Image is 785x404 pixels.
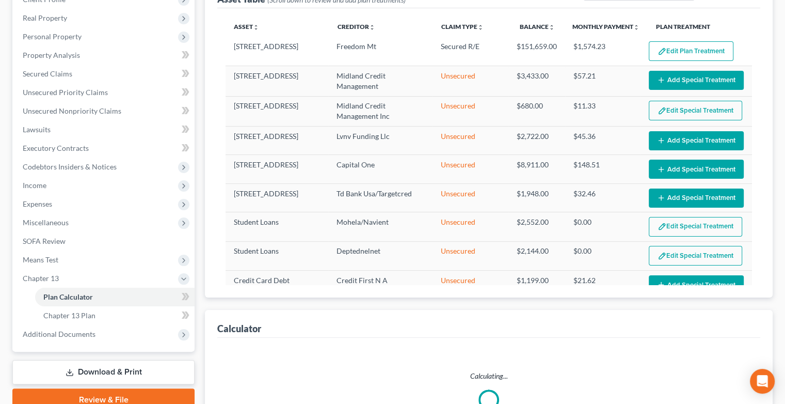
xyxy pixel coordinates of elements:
span: Means Test [23,255,58,264]
img: edit-pencil-c1479a1de80d8dea1e2430c2f745a3c6a07e9d7aa2eeffe225670001d78357a8.svg [658,252,666,260]
td: $57.21 [565,66,640,96]
td: $151,659.00 [508,37,565,66]
a: Property Analysis [14,46,195,65]
td: Lvnv Funding Llc [328,127,432,155]
i: unfold_more [633,24,639,30]
td: $148.51 [565,155,640,183]
i: unfold_more [477,24,484,30]
button: Add Special Treatment [649,275,744,294]
i: unfold_more [253,24,259,30]
td: $8,911.00 [508,155,565,183]
td: $0.00 [565,212,640,241]
td: Secured R/E [432,37,508,66]
button: Add Special Treatment [649,71,744,90]
a: SOFA Review [14,232,195,251]
td: $32.46 [565,183,640,212]
td: Freedom Mt [328,37,432,66]
td: $3,433.00 [508,66,565,96]
td: Midland Credit Management Inc [328,96,432,126]
span: Chapter 13 [23,274,59,283]
td: $21.62 [565,271,640,299]
p: Calculating... [226,371,752,381]
td: Unsecured [432,96,508,126]
span: Lawsuits [23,125,51,134]
td: Unsecured [432,212,508,241]
a: Claim Typeunfold_more [441,23,484,30]
button: Edit Plan Treatment [649,41,733,61]
td: Unsecured [432,183,508,212]
a: Assetunfold_more [234,23,259,30]
span: Unsecured Priority Claims [23,88,108,97]
span: SOFA Review [23,237,66,245]
img: edit-pencil-c1479a1de80d8dea1e2430c2f745a3c6a07e9d7aa2eeffe225670001d78357a8.svg [658,47,666,56]
td: Unsecured [432,66,508,96]
span: Codebtors Insiders & Notices [23,162,117,171]
td: $1,948.00 [508,183,565,212]
i: unfold_more [549,24,555,30]
a: Creditorunfold_more [338,23,375,30]
td: [STREET_ADDRESS] [226,127,328,155]
a: Download & Print [12,360,195,384]
span: Real Property [23,13,67,22]
td: Unsecured [432,271,508,299]
td: Student Loans [226,212,328,241]
td: Deptednelnet [328,241,432,270]
button: Add Special Treatment [649,160,744,179]
button: Add Special Treatment [649,131,744,150]
button: Edit Special Treatment [649,217,742,237]
span: Secured Claims [23,69,72,78]
a: Plan Calculator [35,288,195,306]
span: Unsecured Nonpriority Claims [23,106,121,115]
i: unfold_more [369,24,375,30]
td: Mohela/Navient [328,212,432,241]
td: [STREET_ADDRESS] [226,96,328,126]
td: $2,722.00 [508,127,565,155]
td: Unsecured [432,155,508,183]
td: $1,574.23 [565,37,640,66]
td: Midland Credit Management [328,66,432,96]
a: Secured Claims [14,65,195,83]
td: Credit First N A [328,271,432,299]
td: $2,552.00 [508,212,565,241]
span: Plan Calculator [43,292,93,301]
div: Calculator [217,322,261,335]
td: Unsecured [432,241,508,270]
td: $1,199.00 [508,271,565,299]
th: Plan Treatment [648,17,752,37]
td: [STREET_ADDRESS] [226,155,328,183]
span: Miscellaneous [23,218,69,227]
span: Executory Contracts [23,144,89,152]
a: Executory Contracts [14,139,195,158]
td: [STREET_ADDRESS] [226,183,328,212]
a: Balanceunfold_more [520,23,555,30]
a: Monthly Paymentunfold_more [572,23,639,30]
td: Td Bank Usa/Targetcred [328,183,432,212]
a: Unsecured Priority Claims [14,83,195,102]
span: Personal Property [23,32,82,41]
img: edit-pencil-c1479a1de80d8dea1e2430c2f745a3c6a07e9d7aa2eeffe225670001d78357a8.svg [658,222,666,231]
img: edit-pencil-c1479a1de80d8dea1e2430c2f745a3c6a07e9d7aa2eeffe225670001d78357a8.svg [658,106,666,115]
td: $45.36 [565,127,640,155]
a: Chapter 13 Plan [35,306,195,325]
td: Capital One [328,155,432,183]
button: Edit Special Treatment [649,246,742,266]
span: Expenses [23,199,52,208]
button: Edit Special Treatment [649,101,742,120]
div: Open Intercom Messenger [750,369,775,394]
span: Chapter 13 Plan [43,311,95,320]
td: [STREET_ADDRESS] [226,66,328,96]
a: Lawsuits [14,120,195,139]
span: Property Analysis [23,51,80,59]
td: Credit Card Debt [226,271,328,299]
td: [STREET_ADDRESS] [226,37,328,66]
a: Unsecured Nonpriority Claims [14,102,195,120]
span: Additional Documents [23,330,95,338]
td: $11.33 [565,96,640,126]
td: $0.00 [565,241,640,270]
td: $680.00 [508,96,565,126]
td: Unsecured [432,127,508,155]
td: Student Loans [226,241,328,270]
td: $2,144.00 [508,241,565,270]
button: Add Special Treatment [649,189,744,208]
span: Income [23,181,46,190]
